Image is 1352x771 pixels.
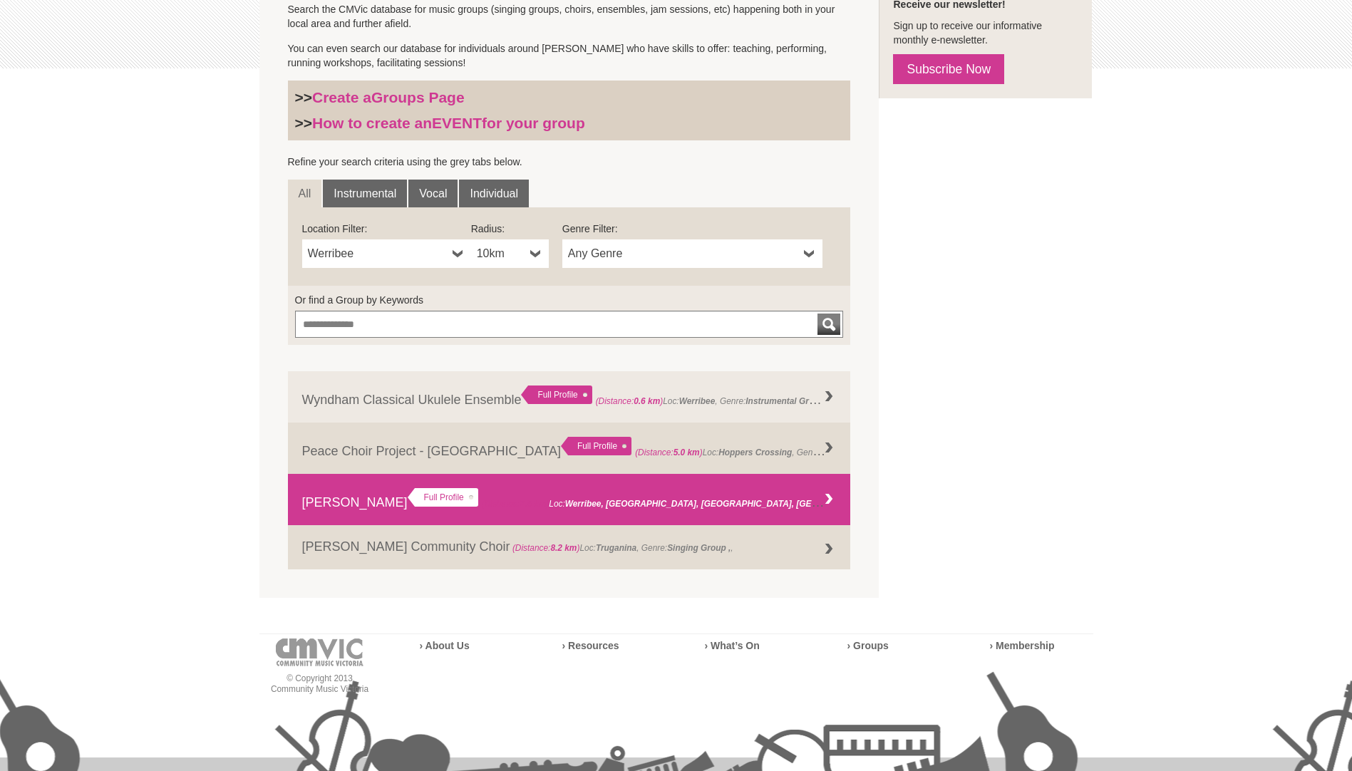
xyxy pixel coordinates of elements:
span: Loc: , Genre: , [510,543,733,553]
strong: Werribee, [GEOGRAPHIC_DATA], [GEOGRAPHIC_DATA], [GEOGRAPHIC_DATA], [GEOGRAPHIC_DATA], [GEOGRAPHIC... [565,495,1271,509]
a: All [288,180,322,208]
a: Any Genre [562,239,822,268]
h3: >> [295,88,844,107]
strong: Hoppers Crossing [718,447,792,457]
label: Genre Filter: [562,222,822,236]
label: Or find a Group by Keywords [295,293,844,307]
span: 10km [477,245,525,262]
span: (Distance: ) [596,396,664,406]
a: How to create anEVENTfor your group [312,115,585,131]
span: (Distance: ) [482,499,549,509]
div: Full Profile [561,437,631,455]
p: You can even search our database for individuals around [PERSON_NAME] who have skills to offer: t... [288,41,851,70]
h3: >> [295,114,844,133]
strong: 7.5 km [520,499,546,509]
strong: Werribee [679,396,716,406]
a: › Resources [562,640,619,651]
a: › About Us [420,640,470,651]
a: Wyndham Classical Ukulele Ensemble Full Profile (Distance:0.6 km)Loc:Werribee, Genre:Instrumental... [288,371,851,423]
span: Werribee [308,245,447,262]
strong: Truganina [596,543,636,553]
p: Sign up to receive our informative monthly e-newsletter. [893,19,1078,47]
a: Werribee [302,239,471,268]
a: 10km [471,239,549,268]
label: Radius: [471,222,549,236]
a: Subscribe Now [893,54,1004,84]
div: Full Profile [408,488,478,507]
a: › Groups [847,640,889,651]
strong: Instrumental Group , [745,393,829,407]
span: (Distance: ) [512,543,580,553]
a: › Membership [990,640,1055,651]
label: Location Filter: [302,222,471,236]
a: Individual [459,180,529,208]
strong: Groups Page [371,89,465,105]
span: Loc: , Genre: , Members: [596,393,913,407]
strong: 0.6 km [634,396,660,406]
a: › What’s On [705,640,760,651]
strong: EVENT [432,115,482,131]
span: Loc: , Genre: , [635,444,889,458]
a: Vocal [408,180,458,208]
p: © Copyright 2013 Community Music Victoria [259,673,381,695]
a: Instrumental [323,180,407,208]
strong: Singing Group , [667,543,731,553]
a: [PERSON_NAME] Community Choir (Distance:8.2 km)Loc:Truganina, Genre:Singing Group ,, [288,525,851,569]
div: Full Profile [521,385,592,404]
span: Any Genre [568,245,798,262]
p: Refine your search criteria using the grey tabs below. [288,155,851,169]
img: cmvic-logo-footer.png [276,638,363,666]
a: [PERSON_NAME] Full Profile (Distance:7.5 km)Loc:Werribee, [GEOGRAPHIC_DATA], [GEOGRAPHIC_DATA], [... [288,474,851,525]
a: Peace Choir Project - [GEOGRAPHIC_DATA] Full Profile (Distance:5.0 km)Loc:Hoppers Crossing, Genre... [288,423,851,474]
a: Create aGroups Page [312,89,465,105]
span: (Distance: ) [635,447,703,457]
strong: 8.2 km [550,543,577,553]
p: Search the CMVic database for music groups (singing groups, choirs, ensembles, jam sessions, etc)... [288,2,851,31]
strong: 5.0 km [674,447,700,457]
